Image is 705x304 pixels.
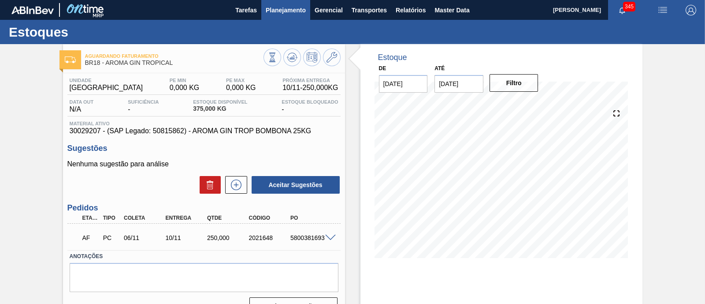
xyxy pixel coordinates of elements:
label: Anotações [70,250,338,263]
div: Nova sugestão [221,176,247,194]
div: 06/11/2025 [122,234,167,241]
div: Estoque [378,53,407,62]
img: Ícone [65,56,76,63]
button: Aceitar Sugestões [252,176,340,194]
div: Coleta [122,215,167,221]
span: Planejamento [266,5,306,15]
span: Master Data [434,5,469,15]
h1: Estoques [9,27,165,37]
span: Material ativo [70,121,338,126]
img: userActions [657,5,668,15]
button: Notificações [608,4,636,16]
div: - [279,99,340,113]
span: 0,000 KG [226,84,256,92]
input: dd/mm/yyyy [434,75,483,93]
span: PE MIN [170,78,200,83]
span: Suficiência [128,99,159,105]
img: Logout [686,5,696,15]
span: Estoque Disponível [193,99,247,105]
span: Próxima Entrega [282,78,338,83]
div: - [126,99,161,113]
button: Atualizar Gráfico [283,49,301,66]
div: Entrega [163,215,209,221]
span: Gerencial [315,5,343,15]
div: Tipo [101,215,122,221]
h3: Pedidos [67,203,341,213]
span: 30029207 - (SAP Legado: 50815862) - AROMA GIN TROP BOMBONA 25KG [70,127,338,135]
button: Ir ao Master Data / Geral [323,49,341,66]
p: AF [82,234,99,241]
span: Relatórios [396,5,426,15]
span: 0,000 KG [170,84,200,92]
button: Filtro [490,74,538,92]
span: Unidade [70,78,143,83]
div: 5800381693 [288,234,334,241]
div: Código [247,215,293,221]
div: N/A [67,99,96,113]
div: 2021648 [247,234,293,241]
div: Etapa [80,215,101,221]
div: PO [288,215,334,221]
button: Visão Geral dos Estoques [263,49,281,66]
h3: Sugestões [67,144,341,153]
span: Transportes [352,5,387,15]
label: De [379,65,386,71]
div: Aguardando Faturamento [80,228,101,248]
span: BR18 - AROMA GIN TROPICAL [85,60,263,66]
label: Até [434,65,445,71]
span: 345 [623,2,635,11]
img: TNhmsLtSVTkK8tSr43FrP2fwEKptu5GPRR3wAAAABJRU5ErkJggg== [11,6,54,14]
span: Estoque Bloqueado [282,99,338,105]
span: 10/11 - 250,000 KG [282,84,338,92]
button: Programar Estoque [303,49,321,66]
div: 250,000 [205,234,251,241]
span: Data out [70,99,94,105]
span: Tarefas [235,5,257,15]
div: 10/11/2025 [163,234,209,241]
div: Excluir Sugestões [195,176,221,194]
input: dd/mm/yyyy [379,75,428,93]
div: Aceitar Sugestões [247,175,341,195]
div: Pedido de Compra [101,234,122,241]
span: [GEOGRAPHIC_DATA] [70,84,143,92]
span: 375,000 KG [193,105,247,112]
div: Qtde [205,215,251,221]
span: Aguardando Faturamento [85,53,263,59]
span: PE MAX [226,78,256,83]
p: Nenhuma sugestão para análise [67,160,341,168]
